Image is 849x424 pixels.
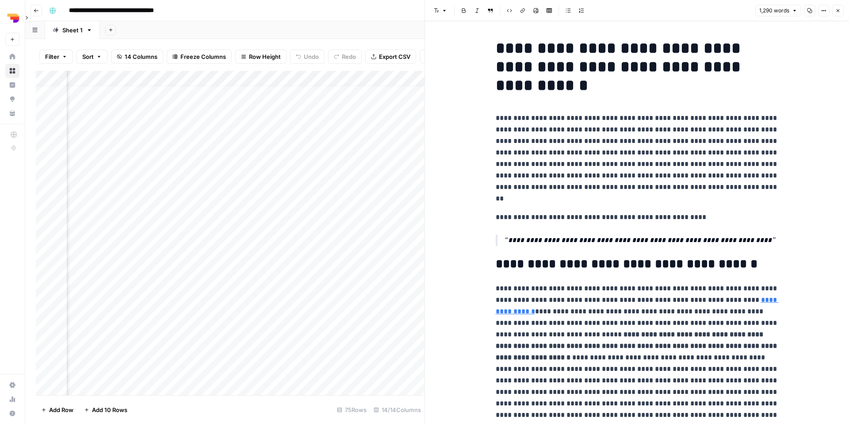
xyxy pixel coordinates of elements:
[45,52,59,61] span: Filter
[755,5,801,16] button: 1,290 words
[365,50,416,64] button: Export CSV
[76,50,107,64] button: Sort
[5,50,19,64] a: Home
[180,52,226,61] span: Freeze Columns
[370,403,424,417] div: 14/14 Columns
[49,405,73,414] span: Add Row
[82,52,94,61] span: Sort
[79,403,133,417] button: Add 10 Rows
[39,50,73,64] button: Filter
[5,378,19,392] a: Settings
[111,50,163,64] button: 14 Columns
[5,406,19,420] button: Help + Support
[167,50,232,64] button: Freeze Columns
[342,52,356,61] span: Redo
[304,52,319,61] span: Undo
[5,106,19,120] a: Your Data
[328,50,362,64] button: Redo
[249,52,281,61] span: Row Height
[759,7,789,15] span: 1,290 words
[5,10,21,26] img: Depends Logo
[333,403,370,417] div: 75 Rows
[92,405,127,414] span: Add 10 Rows
[36,403,79,417] button: Add Row
[379,52,410,61] span: Export CSV
[290,50,325,64] button: Undo
[235,50,287,64] button: Row Height
[62,26,83,35] div: Sheet 1
[5,78,19,92] a: Insights
[125,52,157,61] span: 14 Columns
[5,92,19,106] a: Opportunities
[45,21,100,39] a: Sheet 1
[5,7,19,29] button: Workspace: Depends
[5,64,19,78] a: Browse
[5,392,19,406] a: Usage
